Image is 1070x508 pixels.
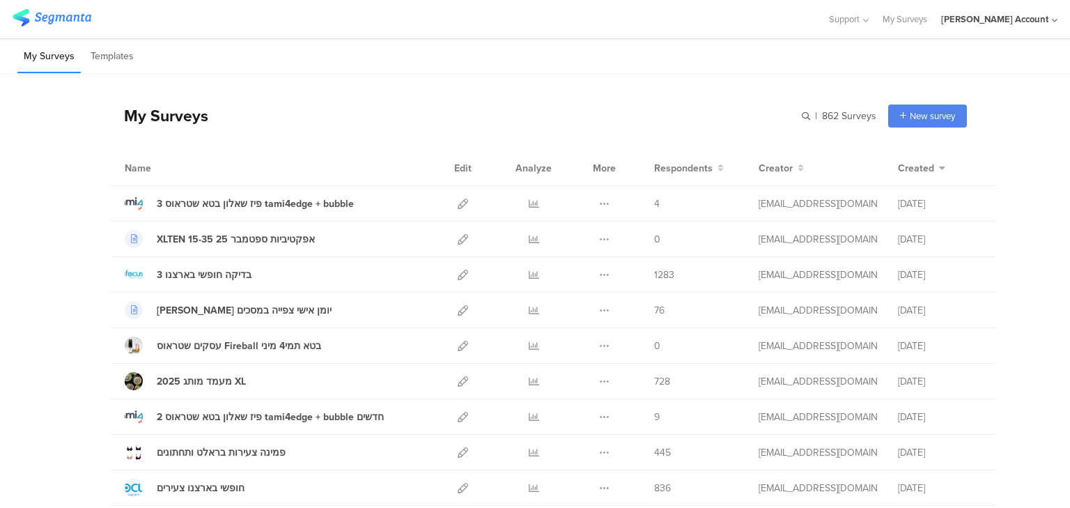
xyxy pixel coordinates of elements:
[813,109,819,123] span: |
[898,410,982,424] div: [DATE]
[513,151,555,185] div: Analyze
[759,161,804,176] button: Creator
[898,232,982,247] div: [DATE]
[157,232,315,247] div: XLTEN 15-35 אפקטיביות ספטמבר 25
[654,410,660,424] span: 9
[759,481,877,495] div: odelya@ifocus-r.com
[654,268,674,282] span: 1283
[125,443,286,461] a: פמינה צעירות בראלט ותחתונים
[157,374,246,389] div: 2025 מעמד מותג XL
[125,265,251,284] a: 3 בדיקה חופשי בארצנו
[125,230,315,248] a: XLTEN 15-35 אפקטיביות ספטמבר 25
[125,194,354,213] a: 3 פיז שאלון בטא שטראוס tami4edge + bubble
[759,374,877,389] div: odelya@ifocus-r.com
[654,303,665,318] span: 76
[759,232,877,247] div: odelya@ifocus-r.com
[654,481,671,495] span: 836
[898,339,982,353] div: [DATE]
[157,197,354,211] div: 3 פיז שאלון בטא שטראוס tami4edge + bubble
[822,109,876,123] span: 862 Surveys
[84,40,140,73] li: Templates
[654,339,660,353] span: 0
[125,479,245,497] a: חופשי בארצנו צעירים
[898,197,982,211] div: [DATE]
[17,40,81,73] li: My Surveys
[759,268,877,282] div: odelya@ifocus-r.com
[125,372,246,390] a: 2025 מעמד מותג XL
[157,410,384,424] div: 2 פיז שאלון בטא שטראוס tami4edge + bubble חדשים
[125,408,384,426] a: 2 פיז שאלון בטא שטראוס tami4edge + bubble חדשים
[110,104,208,128] div: My Surveys
[759,303,877,318] div: odelya@ifocus-r.com
[589,151,619,185] div: More
[759,445,877,460] div: odelya@ifocus-r.com
[759,410,877,424] div: odelya@ifocus-r.com
[654,374,670,389] span: 728
[125,337,321,355] a: עסקים שטראוס Fireball בטא תמי4 מיני
[898,374,982,389] div: [DATE]
[941,13,1048,26] div: [PERSON_NAME] Account
[898,161,945,176] button: Created
[654,161,724,176] button: Respondents
[910,109,955,123] span: New survey
[898,303,982,318] div: [DATE]
[157,481,245,495] div: חופשי בארצנו צעירים
[759,339,877,353] div: odelya@ifocus-r.com
[157,268,251,282] div: 3 בדיקה חופשי בארצנו
[654,197,660,211] span: 4
[759,161,793,176] span: Creator
[898,161,934,176] span: Created
[125,301,332,319] a: [PERSON_NAME] יומן אישי צפייה במסכים
[898,445,982,460] div: [DATE]
[448,151,478,185] div: Edit
[654,161,713,176] span: Respondents
[13,9,91,26] img: segmanta logo
[898,481,982,495] div: [DATE]
[125,161,208,176] div: Name
[654,445,671,460] span: 445
[829,13,860,26] span: Support
[157,445,286,460] div: פמינה צעירות בראלט ותחתונים
[898,268,982,282] div: [DATE]
[157,303,332,318] div: שמיר שאלון יומן אישי צפייה במסכים
[654,232,660,247] span: 0
[759,197,877,211] div: odelya@ifocus-r.com
[157,339,321,353] div: עסקים שטראוס Fireball בטא תמי4 מיני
